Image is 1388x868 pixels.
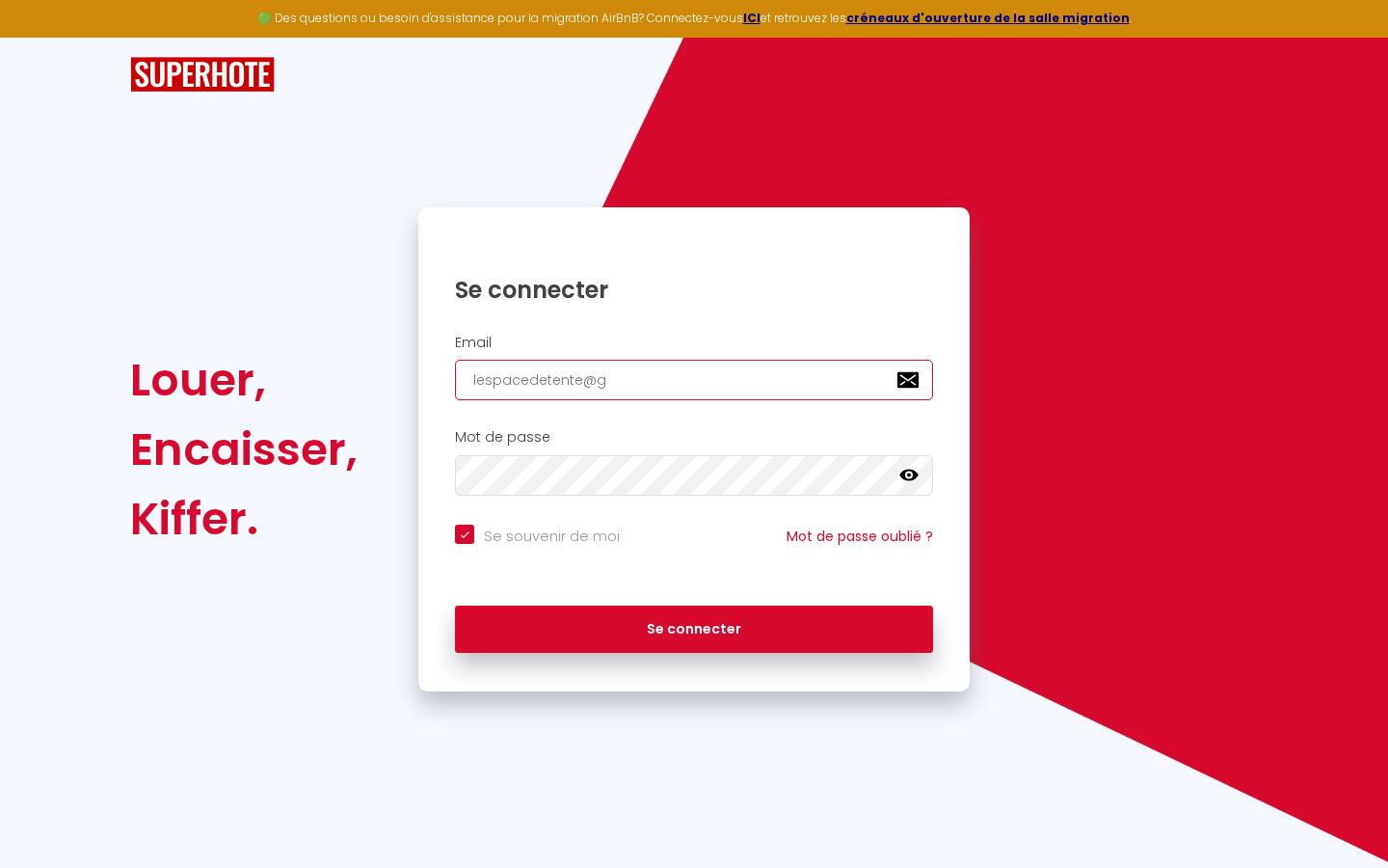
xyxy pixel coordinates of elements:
[455,360,933,400] input: Ton Email
[787,527,933,546] a: Mot de passe oublié ?
[130,415,358,484] div: Encaisser,
[846,10,1130,26] a: créneaux d'ouverture de la salle migration
[455,606,933,654] button: Se connecter
[130,345,358,415] div: Louer,
[130,484,358,554] div: Kiffer.
[455,335,933,351] h2: Email
[455,275,933,305] h1: Se connecter
[15,8,73,66] button: Ouvrir le widget de chat LiveChat
[130,57,275,93] img: SuperHote logo
[743,10,761,26] a: ICI
[455,429,933,446] h2: Mot de passe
